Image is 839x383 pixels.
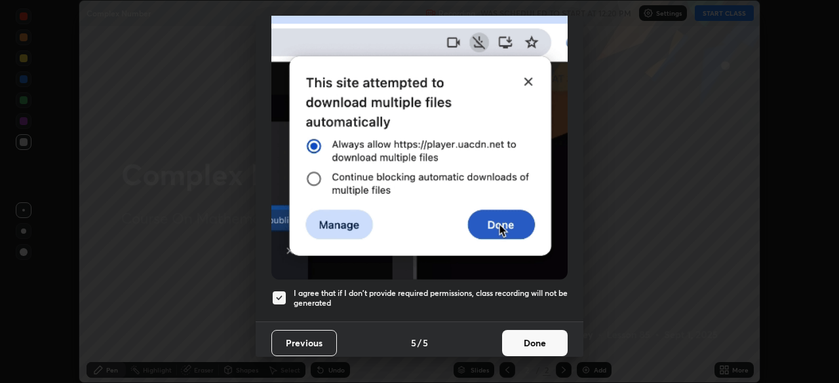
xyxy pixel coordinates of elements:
[294,288,568,308] h5: I agree that if I don't provide required permissions, class recording will not be generated
[418,336,421,350] h4: /
[411,336,416,350] h4: 5
[502,330,568,356] button: Done
[271,330,337,356] button: Previous
[423,336,428,350] h4: 5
